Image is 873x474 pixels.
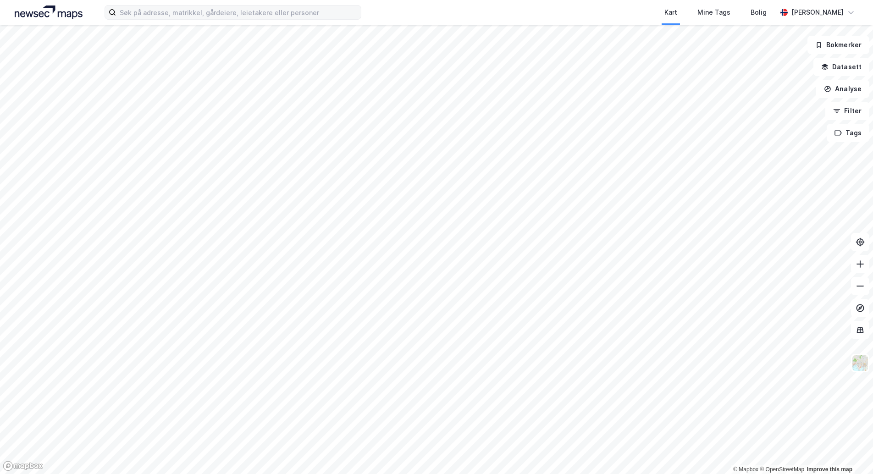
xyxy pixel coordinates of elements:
[827,430,873,474] div: Kontrollprogram for chat
[816,80,869,98] button: Analyse
[751,7,767,18] div: Bolig
[3,461,43,471] a: Mapbox homepage
[760,466,804,473] a: OpenStreetMap
[813,58,869,76] button: Datasett
[664,7,677,18] div: Kart
[733,466,758,473] a: Mapbox
[807,36,869,54] button: Bokmerker
[827,124,869,142] button: Tags
[851,354,869,372] img: Z
[825,102,869,120] button: Filter
[15,6,83,19] img: logo.a4113a55bc3d86da70a041830d287a7e.svg
[807,466,852,473] a: Improve this map
[116,6,361,19] input: Søk på adresse, matrikkel, gårdeiere, leietakere eller personer
[791,7,844,18] div: [PERSON_NAME]
[697,7,730,18] div: Mine Tags
[827,430,873,474] iframe: Chat Widget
